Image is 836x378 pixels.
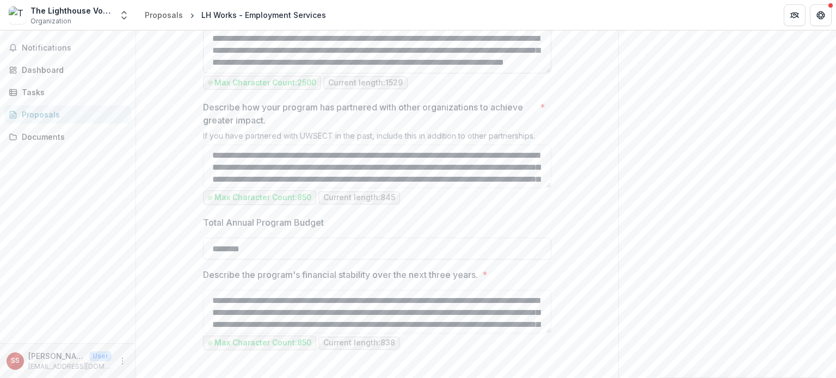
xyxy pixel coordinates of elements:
[145,9,183,21] div: Proposals
[11,357,20,364] div: Sarah Sargent
[214,193,311,202] p: Max Character Count: 850
[203,216,324,229] p: Total Annual Program Budget
[4,128,131,146] a: Documents
[323,193,395,202] p: Current length: 845
[214,338,311,348] p: Max Character Count: 850
[328,78,403,88] p: Current length: 1529
[22,131,122,142] div: Documents
[810,4,832,26] button: Get Help
[28,350,85,362] p: [PERSON_NAME]
[201,9,326,21] div: LH Works - Employment Services
[4,39,131,57] button: Notifications
[203,131,551,145] div: If you have partnered with UWSECT in the past, include this in addition to other partnerships.
[9,7,26,24] img: The Lighthouse Voc-Ed Center Inc.
[4,61,131,79] a: Dashboard
[116,355,129,368] button: More
[28,362,112,371] p: [EMAIL_ADDRESS][DOMAIN_NAME]
[22,44,127,53] span: Notifications
[4,106,131,123] a: Proposals
[203,101,536,127] p: Describe how your program has partnered with other organizations to achieve greater impact.
[22,64,122,76] div: Dashboard
[30,16,71,26] span: Organization
[22,109,122,120] div: Proposals
[784,4,806,26] button: Partners
[4,83,131,101] a: Tasks
[214,78,316,88] p: Max Character Count: 2500
[140,7,187,23] a: Proposals
[323,338,395,348] p: Current length: 838
[203,268,478,281] p: Describe the program's financial stability over the next three years.
[22,86,122,98] div: Tasks
[89,351,112,361] p: User
[140,7,330,23] nav: breadcrumb
[30,5,112,16] div: The Lighthouse Voc-Ed Center Inc.
[116,4,132,26] button: Open entity switcher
